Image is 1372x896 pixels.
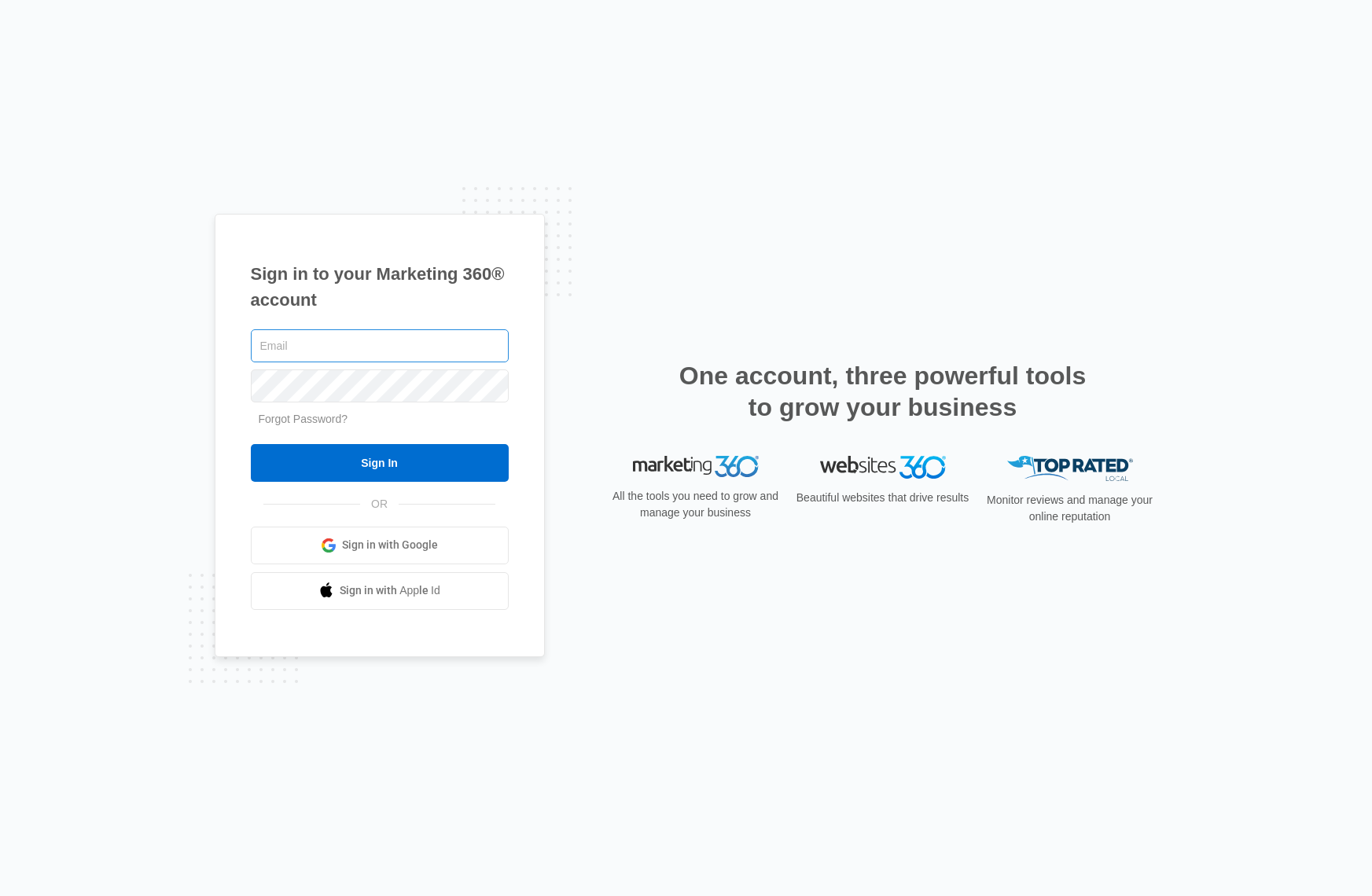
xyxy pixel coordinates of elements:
a: Sign in with Google [251,527,509,564]
img: Top Rated Local [1007,456,1133,482]
img: Marketing 360 [633,456,759,478]
span: Sign in with Apple Id [340,582,440,599]
span: OR [360,496,399,512]
a: Forgot Password? [259,413,348,425]
a: Sign in with Apple Id [251,572,509,610]
input: Sign In [251,444,509,482]
p: Monitor reviews and manage your online reputation [982,492,1158,525]
p: Beautiful websites that drive results [795,490,971,506]
p: All the tools you need to grow and manage your business [608,488,784,521]
input: Email [251,329,509,362]
h2: One account, three powerful tools to grow your business [675,360,1091,423]
h1: Sign in to your Marketing 360® account [251,261,509,313]
span: Sign in with Google [342,537,438,553]
img: Websites 360 [820,456,946,479]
